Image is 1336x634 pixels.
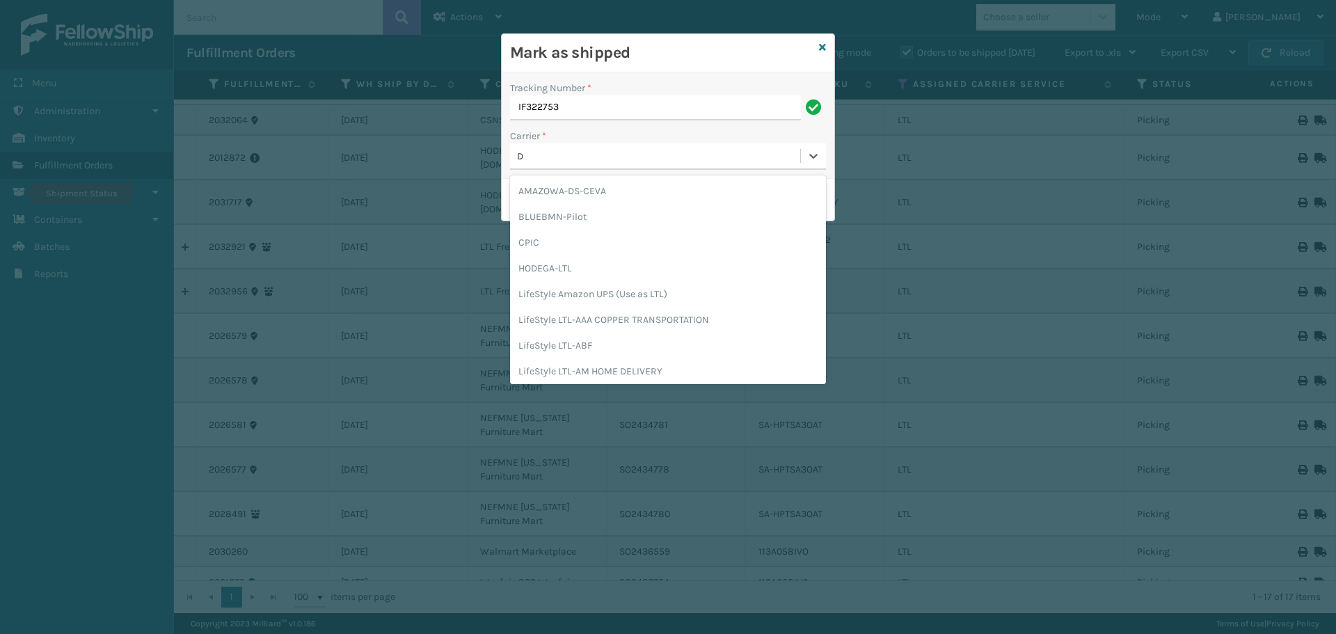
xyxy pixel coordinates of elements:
[510,81,591,95] label: Tracking Number
[510,178,826,204] div: AMAZOWA-DS-CEVA
[510,129,546,143] label: Carrier
[510,281,826,307] div: LifeStyle Amazon UPS (Use as LTL)
[510,333,826,358] div: LifeStyle LTL-ABF
[510,307,826,333] div: LifeStyle LTL-AAA COPPER TRANSPORTATION
[510,255,826,281] div: HODEGA-LTL
[510,358,826,384] div: LifeStyle LTL-AM HOME DELIVERY
[510,42,813,63] h3: Mark as shipped
[510,230,826,255] div: CPIC
[510,204,826,230] div: BLUEBMN-Pilot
